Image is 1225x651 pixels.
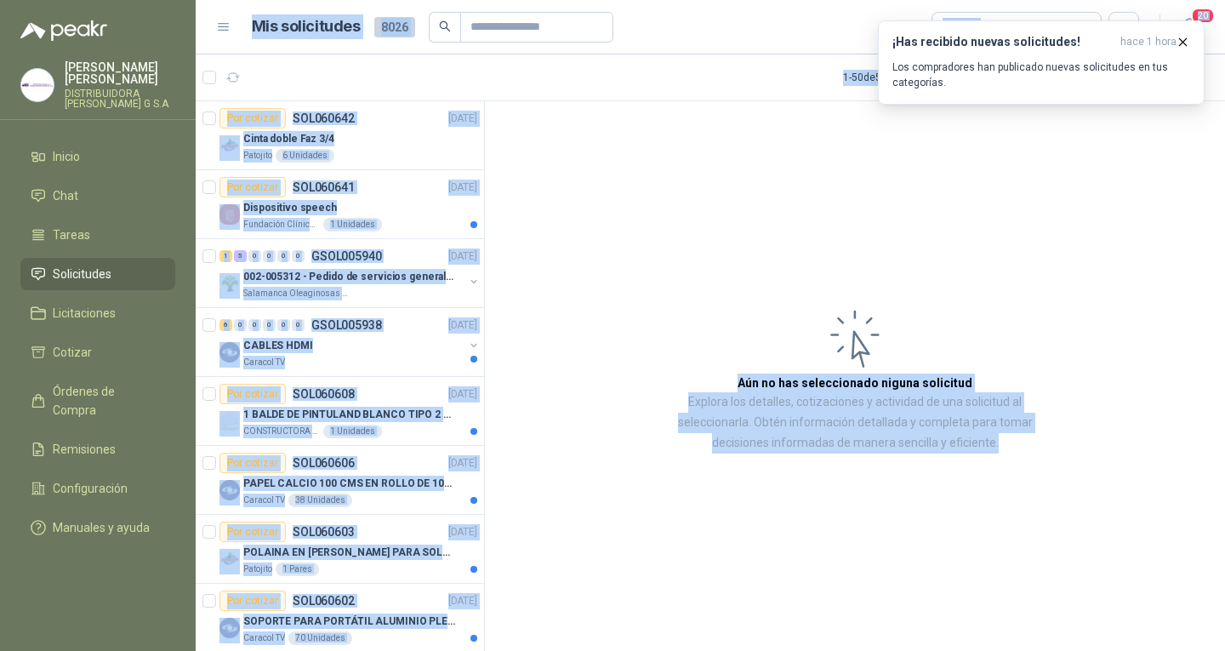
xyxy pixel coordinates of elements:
[323,425,382,438] div: 1 Unidades
[196,446,484,515] a: Por cotizarSOL060606[DATE] Company LogoPAPEL CALCIO 100 CMS EN ROLLO DE 100 GRCaracol TV38 Unidades
[288,494,352,507] div: 38 Unidades
[277,250,290,262] div: 0
[293,526,355,538] p: SOL060603
[263,319,276,331] div: 0
[219,618,240,638] img: Company Logo
[1191,8,1215,24] span: 20
[243,338,313,354] p: CABLES HDMI
[293,388,355,400] p: SOL060608
[448,180,477,196] p: [DATE]
[1174,12,1205,43] button: 20
[243,407,455,423] p: 1 BALDE DE PINTULAND BLANCO TIPO 2 DE 2.5 GLS
[243,562,272,576] p: Patojito
[196,101,484,170] a: Por cotizarSOL060642[DATE] Company LogoCinta doble Faz 3/4Patojito6 Unidades
[53,479,128,498] span: Configuración
[219,250,232,262] div: 1
[248,250,261,262] div: 0
[288,631,352,645] div: 70 Unidades
[219,342,240,363] img: Company Logo
[219,453,286,473] div: Por cotizar
[843,64,954,91] div: 1 - 50 de 5535
[53,304,116,323] span: Licitaciones
[20,375,175,426] a: Órdenes de Compra
[892,60,1190,90] p: Los compradores han publicado nuevas solicitudes en tus categorías.
[219,549,240,569] img: Company Logo
[20,336,175,368] a: Cotizar
[53,226,90,244] span: Tareas
[243,218,320,231] p: Fundación Clínica Shaio
[196,515,484,584] a: Por cotizarSOL060603[DATE] Company LogoPOLAINA EN [PERSON_NAME] PARA SOLDADOR / ADJUNTAR FICHA TE...
[243,287,350,300] p: Salamanca Oleaginosas SAS
[243,149,272,163] p: Patojito
[20,219,175,251] a: Tareas
[219,315,481,369] a: 6 0 0 0 0 0 GSOL005938[DATE] Company LogoCABLES HDMICaracol TV
[738,374,972,392] h3: Aún no has seleccionado niguna solicitud
[448,111,477,127] p: [DATE]
[439,20,451,32] span: search
[219,480,240,500] img: Company Logo
[20,20,107,41] img: Logo peakr
[374,17,415,37] span: 8026
[892,35,1114,49] h3: ¡Has recibido nuevas solicitudes!
[448,524,477,540] p: [DATE]
[293,181,355,193] p: SOL060641
[20,180,175,212] a: Chat
[292,319,305,331] div: 0
[196,377,484,446] a: Por cotizarSOL060608[DATE] Company Logo1 BALDE DE PINTULAND BLANCO TIPO 2 DE 2.5 GLSCONSTRUCTORA ...
[263,250,276,262] div: 0
[53,186,78,205] span: Chat
[219,204,240,225] img: Company Logo
[323,218,382,231] div: 1 Unidades
[243,200,337,216] p: Dispositivo speech
[219,108,286,128] div: Por cotizar
[243,545,455,561] p: POLAINA EN [PERSON_NAME] PARA SOLDADOR / ADJUNTAR FICHA TECNICA
[655,392,1055,454] p: Explora los detalles, cotizaciones y actividad de una solicitud al seleccionarla. Obtén informaci...
[448,455,477,471] p: [DATE]
[53,382,159,420] span: Órdenes de Compra
[448,593,477,609] p: [DATE]
[448,317,477,334] p: [DATE]
[248,319,261,331] div: 0
[20,472,175,505] a: Configuración
[20,433,175,465] a: Remisiones
[276,149,334,163] div: 6 Unidades
[243,425,320,438] p: CONSTRUCTORA GRUPO FIP
[292,250,305,262] div: 0
[243,476,455,492] p: PAPEL CALCIO 100 CMS EN ROLLO DE 100 GR
[53,343,92,362] span: Cotizar
[293,112,355,124] p: SOL060642
[219,273,240,294] img: Company Logo
[448,386,477,403] p: [DATE]
[53,265,111,283] span: Solicitudes
[311,250,382,262] p: GSOL005940
[20,258,175,290] a: Solicitudes
[53,440,116,459] span: Remisiones
[21,69,54,101] img: Company Logo
[20,297,175,329] a: Licitaciones
[219,177,286,197] div: Por cotizar
[243,494,285,507] p: Caracol TV
[196,170,484,239] a: Por cotizarSOL060641[DATE] Company LogoDispositivo speechFundación Clínica Shaio1 Unidades
[53,518,150,537] span: Manuales y ayuda
[219,135,240,156] img: Company Logo
[252,14,361,39] h1: Mis solicitudes
[448,248,477,265] p: [DATE]
[276,562,319,576] div: 1 Pares
[219,384,286,404] div: Por cotizar
[234,250,247,262] div: 5
[20,140,175,173] a: Inicio
[20,511,175,544] a: Manuales y ayuda
[243,614,455,630] p: SOPORTE PARA PORTÁTIL ALUMINIO PLEGABLE VTA
[219,522,286,542] div: Por cotizar
[943,18,978,37] div: Todas
[878,20,1205,105] button: ¡Has recibido nuevas solicitudes!hace 1 hora Los compradores han publicado nuevas solicitudes en ...
[219,411,240,431] img: Company Logo
[65,89,175,109] p: DISTRIBUIDORA [PERSON_NAME] G S.A
[243,269,455,285] p: 002-005312 - Pedido de servicios generales CASA RO
[1120,35,1177,49] span: hace 1 hora
[234,319,247,331] div: 0
[293,457,355,469] p: SOL060606
[243,631,285,645] p: Caracol TV
[277,319,290,331] div: 0
[219,319,232,331] div: 6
